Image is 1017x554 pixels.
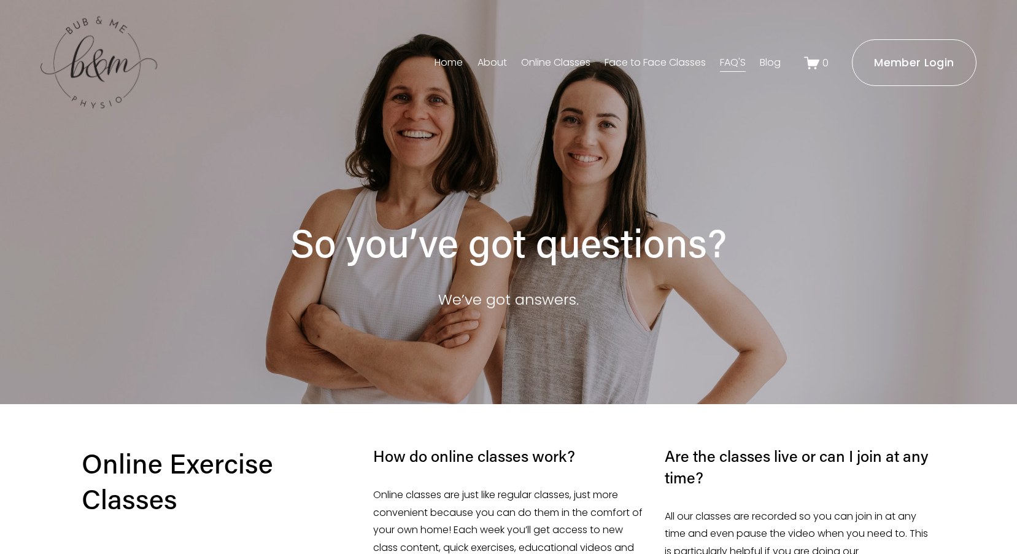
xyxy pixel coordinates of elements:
span: 0 [822,56,829,70]
h1: So you’ve got questions? [187,218,831,267]
img: bubandme [41,15,157,111]
a: Online Classes [521,53,590,72]
a: Face to Face Classes [605,53,706,72]
h4: How do online classes work? [373,445,644,467]
h2: Online Exercise Classes [82,445,279,517]
a: Member Login [852,39,976,86]
ms-portal-inner: Member Login [874,55,954,70]
a: 0 items in cart [804,55,829,71]
a: Blog [760,53,781,72]
a: FAQ'S [720,53,746,72]
a: About [478,53,507,72]
a: Home [435,53,463,72]
h4: Are the classes live or can I join at any time? [665,445,935,488]
p: We’ve got answers. [187,286,831,313]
